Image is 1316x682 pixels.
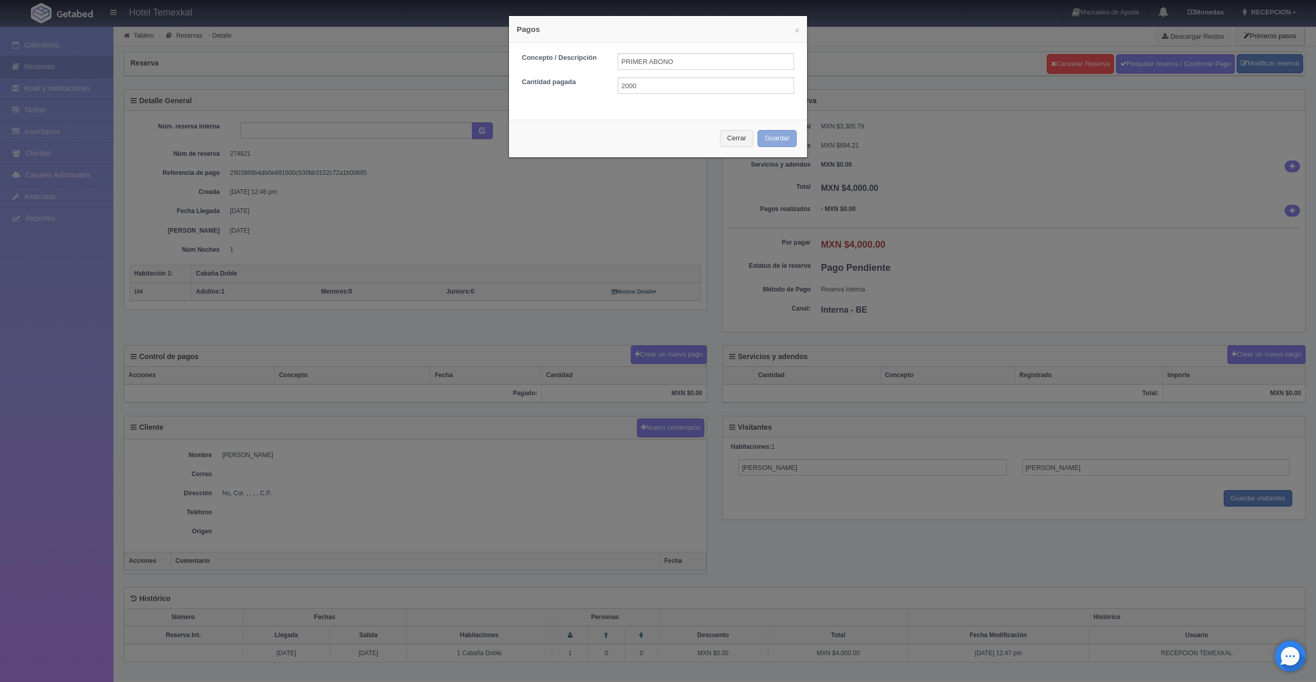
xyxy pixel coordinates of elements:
label: Cantidad pagada [514,77,610,87]
h4: Pagos [517,24,799,35]
button: Cerrar [720,130,753,147]
button: Guardar [758,130,797,147]
button: × [795,26,799,34]
label: Concepto / Descripción [514,53,610,63]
